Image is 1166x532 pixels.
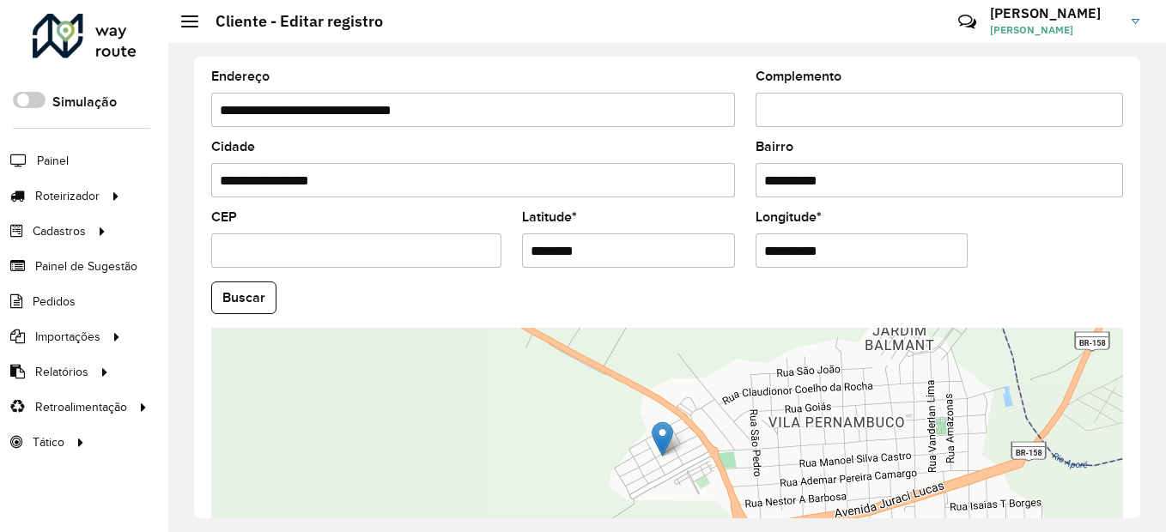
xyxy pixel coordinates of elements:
[35,257,137,275] span: Painel de Sugestão
[35,398,127,416] span: Retroalimentação
[990,5,1119,21] h3: [PERSON_NAME]
[35,187,100,205] span: Roteirizador
[652,421,673,456] img: Marker
[756,136,793,157] label: Bairro
[949,3,986,40] a: Contato Rápido
[35,363,88,381] span: Relatórios
[990,22,1119,38] span: [PERSON_NAME]
[52,92,117,112] label: Simulação
[35,328,100,346] span: Importações
[33,293,76,311] span: Pedidos
[198,12,383,31] h2: Cliente - Editar registro
[33,433,64,451] span: Tático
[37,152,69,170] span: Painel
[756,207,822,227] label: Longitude
[756,66,841,87] label: Complemento
[211,281,276,314] button: Buscar
[211,66,270,87] label: Endereço
[522,207,577,227] label: Latitude
[211,207,237,227] label: CEP
[211,136,255,157] label: Cidade
[33,222,86,240] span: Cadastros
